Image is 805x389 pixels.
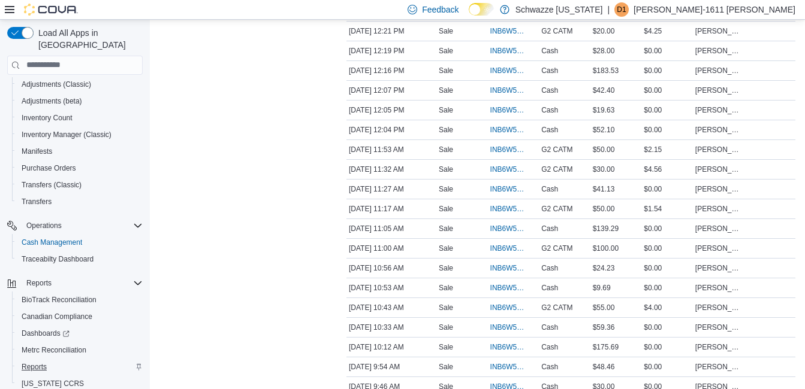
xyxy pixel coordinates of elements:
span: $59.36 [593,323,615,332]
span: INB6W5-3604528 [490,204,525,214]
span: $52.10 [593,125,615,135]
button: Reports [12,358,147,375]
div: $0.00 [641,63,693,78]
span: Adjustments (Classic) [17,77,143,92]
span: Inventory Manager (Classic) [17,127,143,142]
span: [PERSON_NAME]-4057 [PERSON_NAME] [695,66,742,75]
span: Cash [541,105,558,115]
button: INB6W5-3604480 [490,221,537,236]
span: Cash Management [22,238,82,247]
span: Cash [541,224,558,233]
button: Inventory Count [12,110,147,126]
p: Sale [439,224,453,233]
div: [DATE] 9:54 AM [346,360,436,374]
a: Transfers [17,194,56,209]
div: [DATE] 12:16 PM [346,63,436,78]
span: G2 CATM [541,244,572,253]
a: BioTrack Reconciliation [17,293,101,307]
div: $0.00 [641,83,693,98]
span: INB6W5-3604281 [490,342,525,352]
span: Adjustments (beta) [17,94,143,108]
span: Traceabilty Dashboard [17,252,143,266]
div: [DATE] 11:05 AM [346,221,436,236]
p: Sale [439,86,453,95]
p: Sale [439,323,453,332]
a: Transfers (Classic) [17,178,86,192]
button: INB6W5-3604528 [490,202,537,216]
span: [PERSON_NAME]-4057 [PERSON_NAME] [695,244,742,253]
button: INB6W5-3604281 [490,340,537,354]
div: $2.15 [641,142,693,157]
div: $0.00 [641,221,693,236]
span: Cash [541,342,558,352]
span: [PERSON_NAME]-4057 [PERSON_NAME] [695,283,742,293]
span: $19.63 [593,105,615,115]
span: Cash [541,184,558,194]
p: Sale [439,145,453,154]
span: Reports [17,360,143,374]
span: G2 CATM [541,145,572,154]
p: Sale [439,263,453,273]
button: INB6W5-3604709 [490,123,537,137]
span: Cash [541,323,558,332]
button: Operations [22,218,67,233]
span: [PERSON_NAME]-4057 [PERSON_NAME] [695,145,742,154]
span: Inventory Count [17,111,143,125]
div: [DATE] 11:53 AM [346,142,436,157]
button: INB6W5-3604757 [490,63,537,78]
a: Dashboards [17,326,74,341]
span: $139.29 [593,224,619,233]
a: Canadian Compliance [17,309,97,324]
button: Canadian Compliance [12,308,147,325]
span: Canadian Compliance [17,309,143,324]
a: Manifests [17,144,57,159]
div: [DATE] 11:27 AM [346,182,436,196]
p: Sale [439,26,453,36]
div: $0.00 [641,261,693,275]
span: INB6W5-3604430 [490,283,525,293]
span: $48.46 [593,362,615,372]
button: Traceabilty Dashboard [12,251,147,268]
button: INB6W5-3604670 [490,142,537,157]
p: Sale [439,362,453,372]
span: $183.53 [593,66,619,75]
span: $24.23 [593,263,615,273]
p: Sale [439,342,453,352]
span: $20.00 [593,26,615,36]
a: Adjustments (Classic) [17,77,96,92]
button: INB6W5-3604562 [490,182,537,196]
button: INB6W5-3604784 [490,24,537,38]
span: Cash [541,125,558,135]
span: Cash Management [17,235,143,250]
button: INB6W5-3604430 [490,281,537,295]
div: $4.56 [641,162,693,177]
div: [DATE] 12:07 PM [346,83,436,98]
span: INB6W5-3604717 [490,105,525,115]
button: INB6W5-3604717 [490,103,537,117]
span: Manifests [22,147,52,156]
span: INB6W5-3604784 [490,26,525,36]
button: Purchase Orders [12,160,147,177]
p: Sale [439,283,453,293]
div: [DATE] 10:53 AM [346,281,436,295]
span: $100.00 [593,244,619,253]
button: INB6W5-3604441 [490,261,537,275]
p: Sale [439,46,453,56]
span: INB6W5-3604389 [490,303,525,312]
span: INB6W5-3604562 [490,184,525,194]
button: Reports [2,275,147,291]
span: Operations [22,218,143,233]
span: Transfers [22,197,52,206]
span: Transfers [17,194,143,209]
p: Sale [439,125,453,135]
a: Inventory Count [17,111,77,125]
span: [PERSON_NAME]-4057 [PERSON_NAME] [695,342,742,352]
span: $9.69 [593,283,611,293]
p: [PERSON_NAME]-1611 [PERSON_NAME] [634,2,795,17]
button: INB6W5-3604389 [490,300,537,315]
button: Transfers (Classic) [12,177,147,193]
span: Reports [26,278,52,288]
span: G2 CATM [541,303,572,312]
span: Adjustments (beta) [22,96,82,106]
